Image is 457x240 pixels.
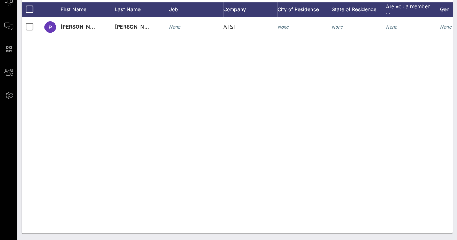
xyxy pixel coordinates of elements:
i: None [277,24,289,30]
div: City of Residence [277,2,332,17]
span: AT&T [223,23,236,30]
div: Company [223,2,277,17]
i: None [332,24,343,30]
div: Job [169,2,223,17]
div: First Name [61,2,115,17]
div: Last Name [115,2,169,17]
span: P [49,24,52,30]
i: None [440,24,452,30]
span: [PERSON_NAME] [115,23,158,30]
div: Are you a member … [386,2,440,17]
div: State of Residence [332,2,386,17]
span: [PERSON_NAME] [61,23,103,30]
i: None [169,24,181,30]
i: None [386,24,397,30]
